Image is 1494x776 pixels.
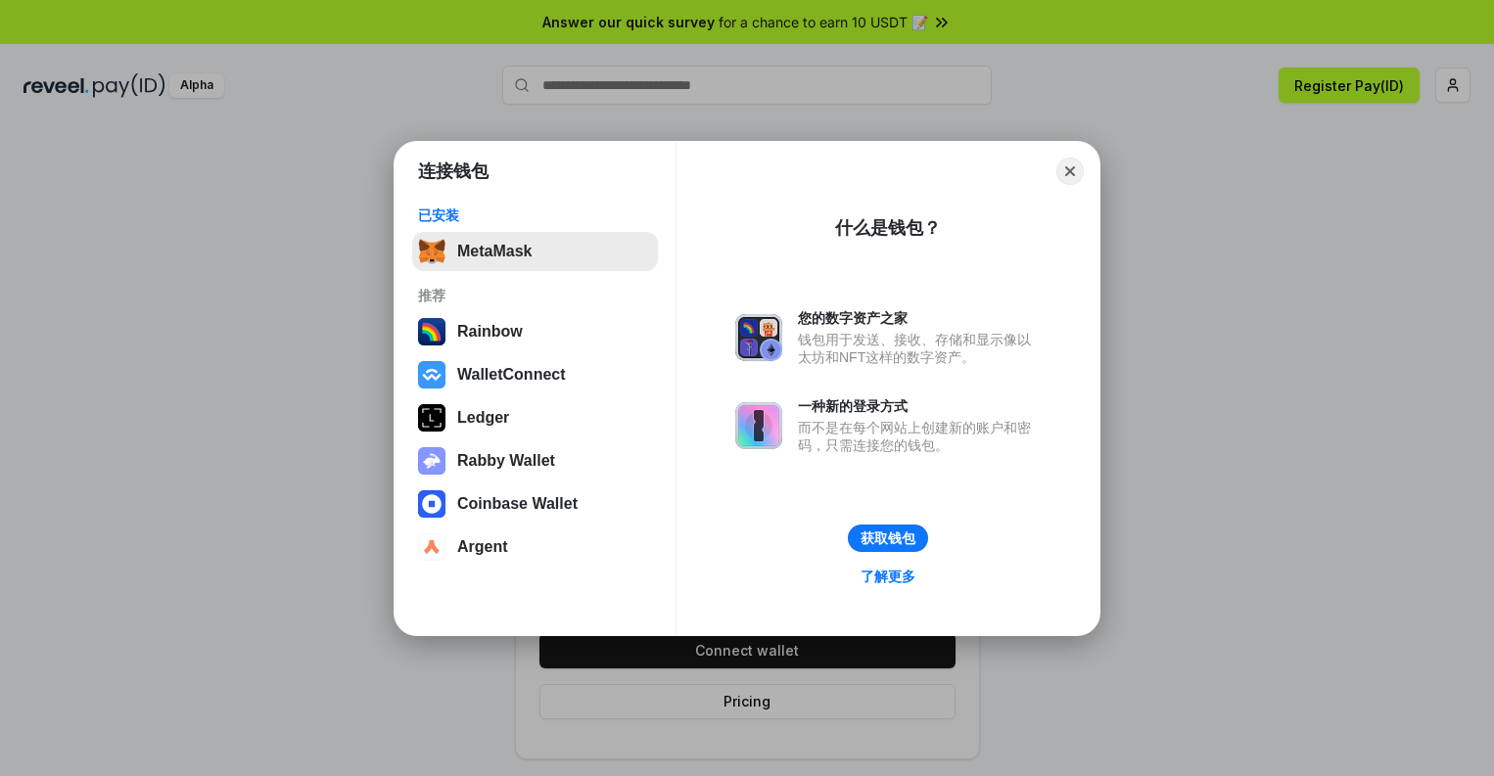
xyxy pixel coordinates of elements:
div: Ledger [457,409,509,427]
img: svg+xml,%3Csvg%20width%3D%2228%22%20height%3D%2228%22%20viewBox%3D%220%200%2028%2028%22%20fill%3D... [418,490,445,518]
div: 获取钱包 [861,529,915,547]
div: Coinbase Wallet [457,495,578,513]
button: Rabby Wallet [412,441,658,480]
button: Ledger [412,398,658,437]
div: Rainbow [457,323,523,341]
div: 您的数字资产之家 [798,309,1041,327]
img: svg+xml,%3Csvg%20width%3D%22120%22%20height%3D%22120%22%20viewBox%3D%220%200%20120%20120%22%20fil... [418,318,445,345]
img: svg+xml,%3Csvg%20xmlns%3D%22http%3A%2F%2Fwww.w3.org%2F2000%2Fsvg%22%20width%3D%2228%22%20height%3... [418,404,445,432]
a: 了解更多 [849,564,927,589]
div: Rabby Wallet [457,452,555,470]
button: 获取钱包 [848,525,928,552]
div: 已安装 [418,206,652,224]
h1: 连接钱包 [418,160,489,183]
div: 而不是在每个网站上创建新的账户和密码，只需连接您的钱包。 [798,419,1041,454]
div: WalletConnect [457,366,566,384]
img: svg+xml,%3Csvg%20xmlns%3D%22http%3A%2F%2Fwww.w3.org%2F2000%2Fsvg%22%20fill%3D%22none%22%20viewBox... [418,447,445,475]
div: 什么是钱包？ [835,216,941,240]
button: Coinbase Wallet [412,484,658,524]
button: Rainbow [412,312,658,351]
button: MetaMask [412,232,658,271]
div: 钱包用于发送、接收、存储和显示像以太坊和NFT这样的数字资产。 [798,331,1041,366]
img: svg+xml,%3Csvg%20xmlns%3D%22http%3A%2F%2Fwww.w3.org%2F2000%2Fsvg%22%20fill%3D%22none%22%20viewBox... [735,314,782,361]
div: 了解更多 [861,568,915,585]
button: Argent [412,527,658,567]
div: 一种新的登录方式 [798,397,1041,415]
div: 推荐 [418,287,652,304]
button: WalletConnect [412,355,658,394]
img: svg+xml,%3Csvg%20width%3D%2228%22%20height%3D%2228%22%20viewBox%3D%220%200%2028%2028%22%20fill%3D... [418,361,445,388]
div: Argent [457,538,508,556]
button: Close [1056,158,1084,185]
div: MetaMask [457,243,532,260]
img: svg+xml,%3Csvg%20fill%3D%22none%22%20height%3D%2233%22%20viewBox%3D%220%200%2035%2033%22%20width%... [418,238,445,265]
img: svg+xml,%3Csvg%20xmlns%3D%22http%3A%2F%2Fwww.w3.org%2F2000%2Fsvg%22%20fill%3D%22none%22%20viewBox... [735,402,782,449]
img: svg+xml,%3Csvg%20width%3D%2228%22%20height%3D%2228%22%20viewBox%3D%220%200%2028%2028%22%20fill%3D... [418,533,445,561]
